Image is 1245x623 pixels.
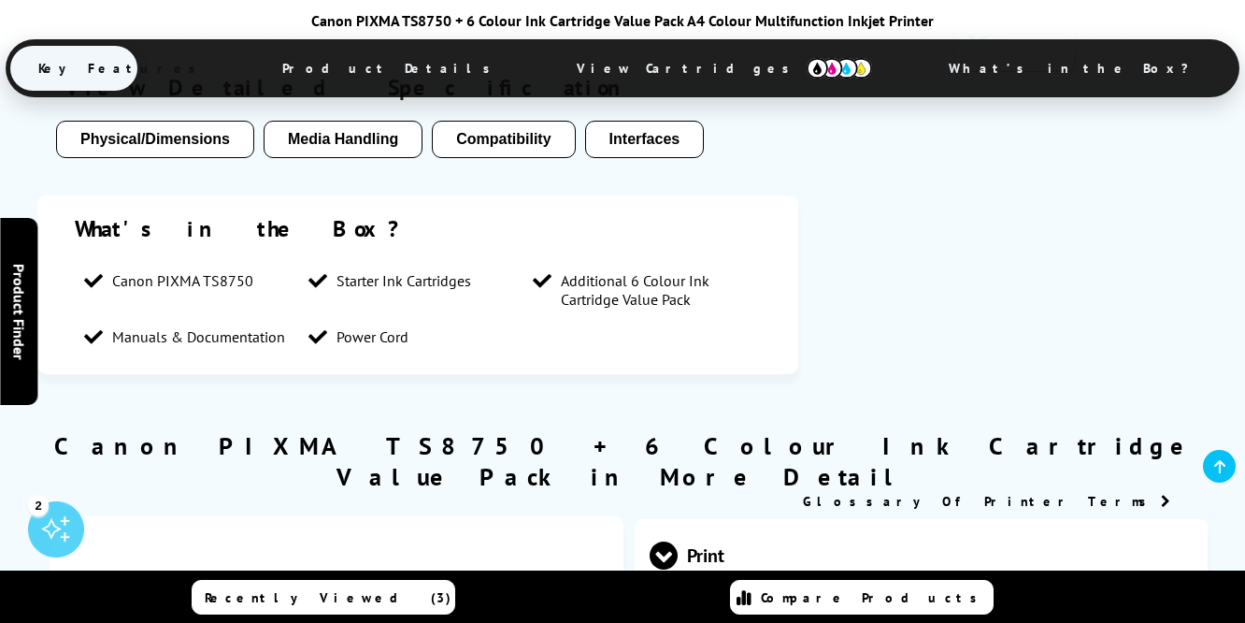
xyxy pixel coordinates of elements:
button: Interfaces [585,121,705,158]
span: Print [650,520,1193,590]
button: Media Handling [264,121,422,158]
span: Starter Ink Cartridges [336,271,471,290]
a: Recently Viewed (3) [192,580,455,615]
span: Product Details [254,46,528,91]
div: What's in the Box? [75,214,761,243]
span: Key Features [10,46,234,91]
span: View Cartridges [549,44,900,93]
span: Canon PIXMA TS8750 [112,271,253,290]
a: Compare Products [730,580,994,615]
h2: Canon PIXMA TS8750 + 6 Colour Ink Cartridge Value Pack in More Detail [37,430,1208,492]
a: Glossary Of Printer Terms [803,493,1170,510]
span: Recently Viewed (3) [205,589,451,606]
span: Manuals & Documentation [112,327,285,346]
img: cmyk-icon.svg [807,58,872,79]
span: Additional 6 Colour Ink Cartridge Value Pack [561,271,738,309]
button: Compatibility [432,121,575,158]
div: 2 [28,495,49,515]
button: Physical/Dimensions [56,121,254,158]
span: Power Cord [336,327,408,346]
span: What’s in the Box? [921,46,1235,91]
span: Compare Products [761,589,987,606]
span: Product Finder [9,264,28,360]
